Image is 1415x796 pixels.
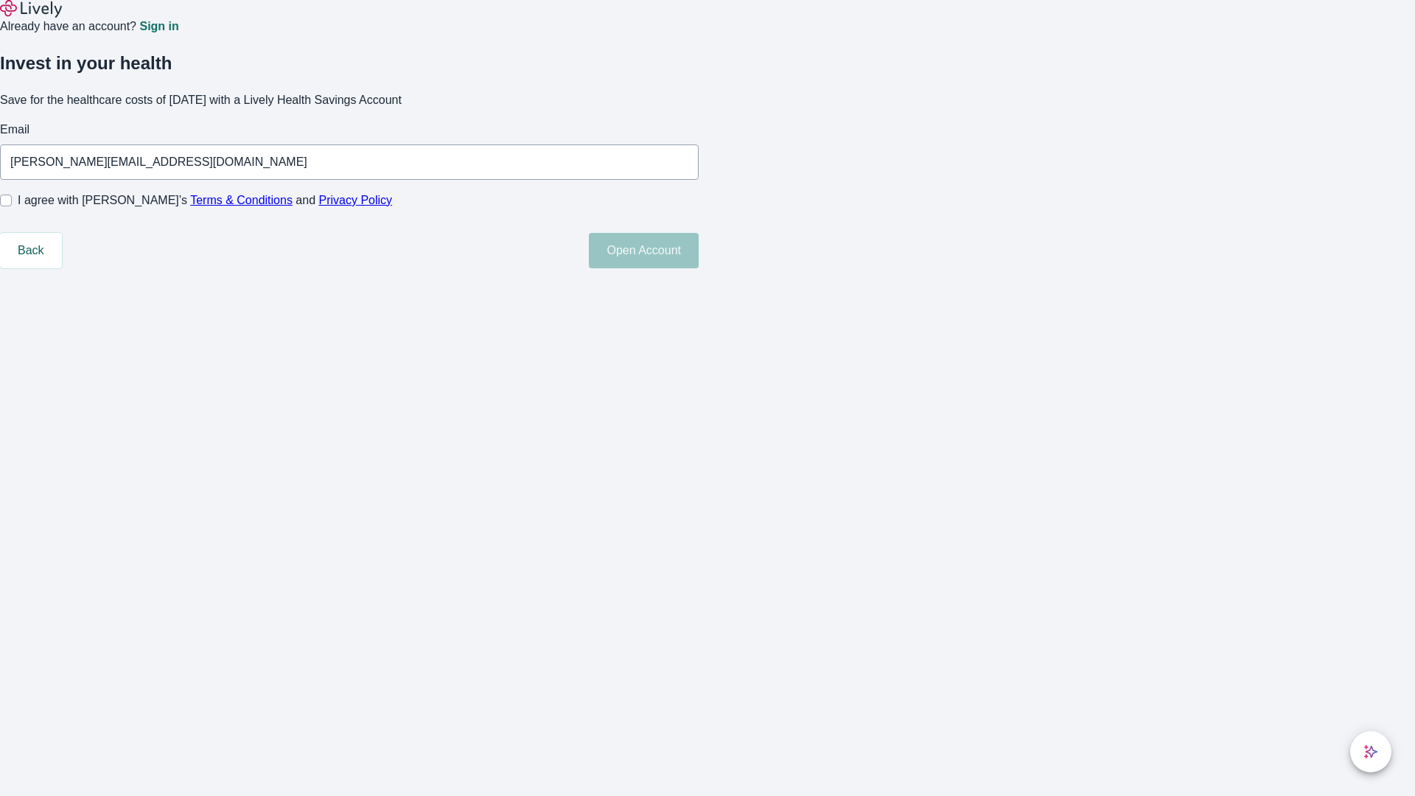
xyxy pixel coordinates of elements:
[1363,744,1378,759] svg: Lively AI Assistant
[319,194,393,206] a: Privacy Policy
[139,21,178,32] a: Sign in
[190,194,293,206] a: Terms & Conditions
[1350,731,1391,772] button: chat
[18,192,392,209] span: I agree with [PERSON_NAME]’s and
